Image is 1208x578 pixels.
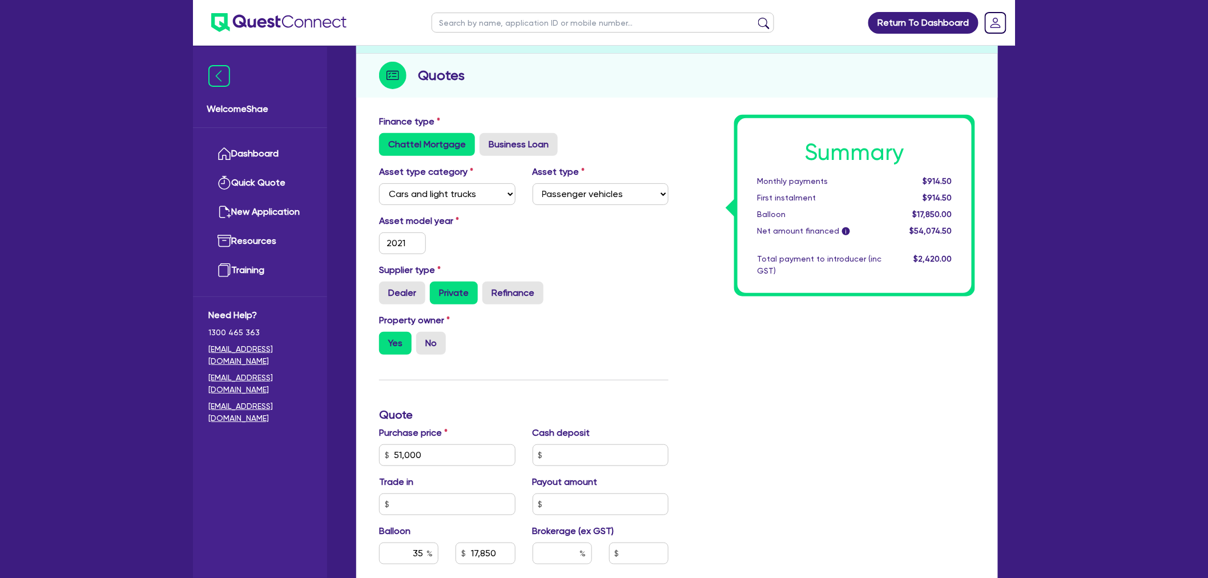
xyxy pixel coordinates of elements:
label: Cash deposit [533,426,590,440]
a: Resources [208,227,312,256]
img: quick-quote [218,176,231,190]
span: Need Help? [208,308,312,322]
label: Asset model year [371,214,524,228]
label: Property owner [379,314,450,327]
label: Chattel Mortgage [379,133,475,156]
label: Private [430,282,478,304]
label: Supplier type [379,263,441,277]
img: step-icon [379,62,406,89]
span: $914.50 [923,193,952,202]
span: Welcome Shae [207,102,313,116]
span: $54,074.50 [910,226,952,235]
span: $2,420.00 [914,254,952,263]
label: Asset type category [379,165,473,179]
a: New Application [208,198,312,227]
input: Search by name, application ID or mobile number... [432,13,774,33]
label: No [416,332,446,355]
img: quest-connect-logo-blue [211,13,347,32]
div: Total payment to introducer (inc GST) [748,253,890,277]
div: Net amount financed [748,225,890,237]
a: Return To Dashboard [868,12,979,34]
span: 1300 465 363 [208,327,312,339]
label: Payout amount [533,475,598,489]
a: [EMAIL_ADDRESS][DOMAIN_NAME] [208,400,312,424]
span: $17,850.00 [913,210,952,219]
img: resources [218,234,231,248]
label: Dealer [379,282,425,304]
label: Yes [379,332,412,355]
img: icon-menu-close [208,65,230,87]
label: Purchase price [379,426,448,440]
h2: Quotes [418,65,465,86]
div: Monthly payments [748,175,890,187]
img: training [218,263,231,277]
a: Dropdown toggle [981,8,1010,38]
label: Refinance [482,282,543,304]
span: i [842,227,850,235]
h3: Quote [379,408,669,422]
a: Training [208,256,312,285]
label: Finance type [379,115,440,129]
div: First instalment [748,192,890,204]
a: Quick Quote [208,168,312,198]
div: Balloon [748,208,890,220]
label: Trade in [379,475,413,489]
a: [EMAIL_ADDRESS][DOMAIN_NAME] [208,343,312,367]
a: Dashboard [208,139,312,168]
img: new-application [218,205,231,219]
a: [EMAIL_ADDRESS][DOMAIN_NAME] [208,372,312,396]
label: Business Loan [480,133,558,156]
span: $914.50 [923,176,952,186]
label: Brokerage (ex GST) [533,524,614,538]
label: Balloon [379,524,410,538]
h1: Summary [757,139,952,166]
label: Asset type [533,165,585,179]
